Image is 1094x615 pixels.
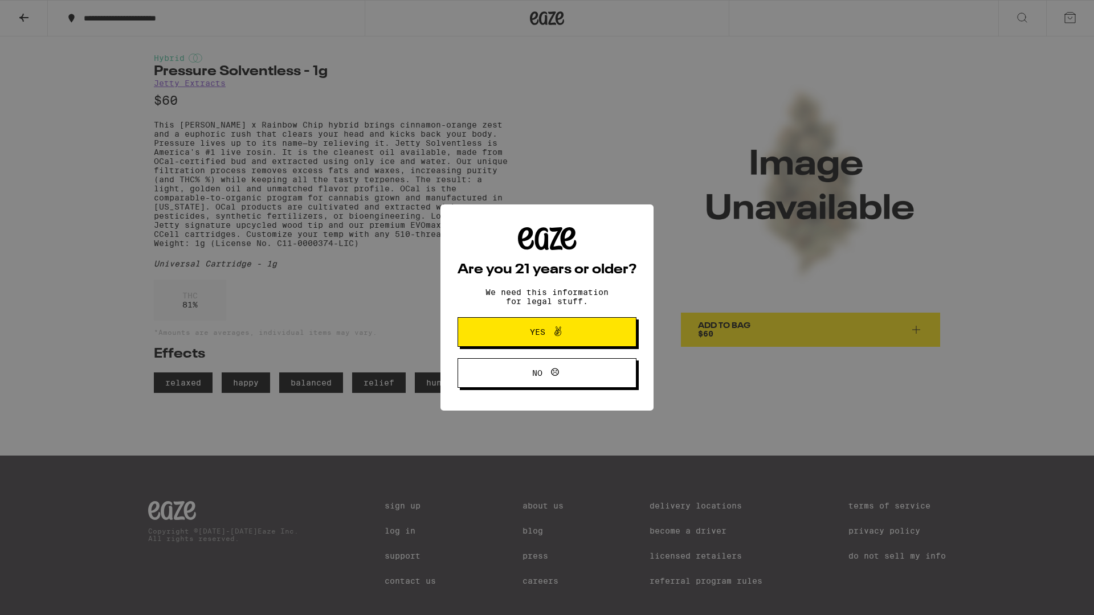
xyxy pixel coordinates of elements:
button: Yes [458,317,636,347]
p: We need this information for legal stuff. [476,288,618,306]
span: Yes [530,328,545,336]
span: No [532,369,542,377]
h2: Are you 21 years or older? [458,263,636,277]
button: No [458,358,636,388]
